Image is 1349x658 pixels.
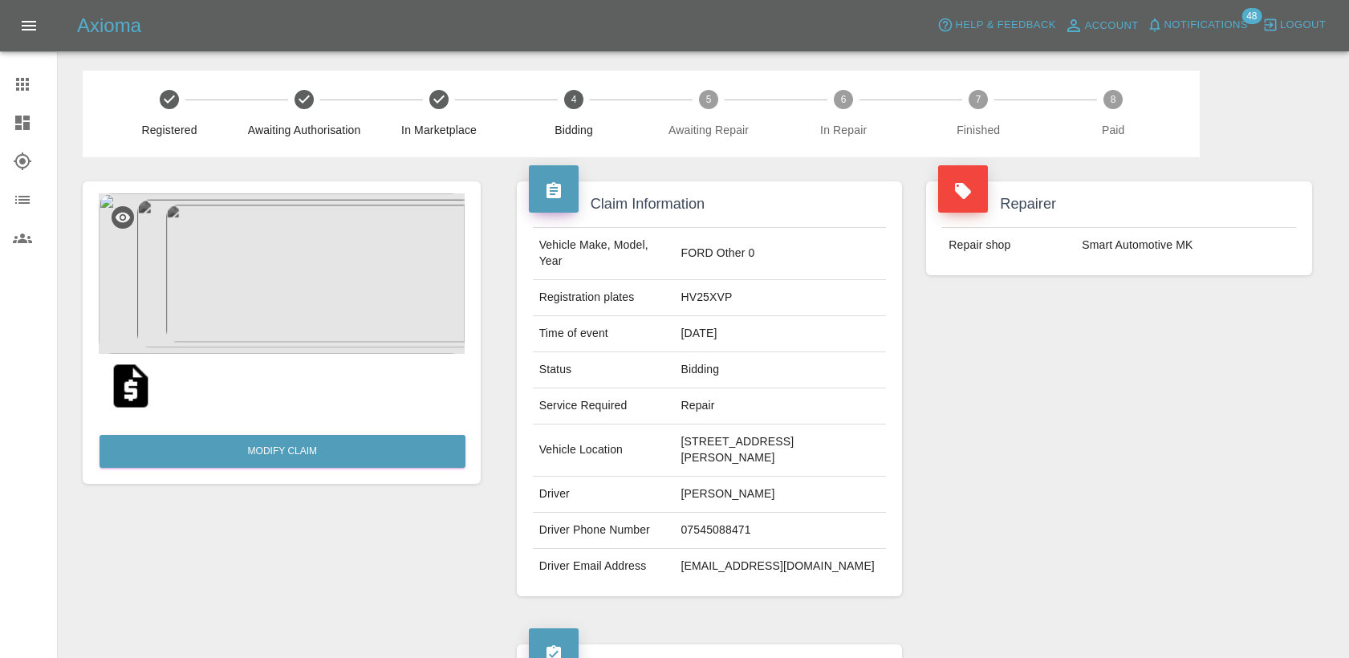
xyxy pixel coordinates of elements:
[782,122,904,138] span: In Repair
[378,122,500,138] span: In Marketplace
[529,193,891,215] h4: Claim Information
[533,549,675,584] td: Driver Email Address
[533,280,675,316] td: Registration plates
[674,424,886,477] td: [STREET_ADDRESS][PERSON_NAME]
[77,13,141,39] h5: Axioma
[1164,16,1248,35] span: Notifications
[938,193,1300,215] h4: Repairer
[706,94,712,105] text: 5
[841,94,847,105] text: 6
[674,280,886,316] td: HV25XVP
[99,193,465,354] img: 96ce4189-7b6c-46f8-935f-7f92ce8e5f96
[533,228,675,280] td: Vehicle Make, Model, Year
[108,122,230,138] span: Registered
[648,122,770,138] span: Awaiting Repair
[674,352,886,388] td: Bidding
[1143,13,1252,38] button: Notifications
[105,360,156,412] img: original/6e4700d4-bc75-4434-ac9a-d811f102a702
[533,477,675,513] td: Driver
[100,435,465,468] a: Modify Claim
[1241,8,1262,24] span: 48
[1258,13,1330,38] button: Logout
[674,513,886,549] td: 07545088471
[1085,17,1139,35] span: Account
[955,16,1055,35] span: Help & Feedback
[674,388,886,424] td: Repair
[533,513,675,549] td: Driver Phone Number
[674,549,886,584] td: [EMAIL_ADDRESS][DOMAIN_NAME]
[933,13,1059,38] button: Help & Feedback
[674,316,886,352] td: [DATE]
[243,122,365,138] span: Awaiting Authorisation
[571,94,577,105] text: 4
[917,122,1039,138] span: Finished
[533,388,675,424] td: Service Required
[674,477,886,513] td: [PERSON_NAME]
[942,228,1075,263] td: Repair shop
[533,316,675,352] td: Time of event
[976,94,981,105] text: 7
[1280,16,1326,35] span: Logout
[513,122,635,138] span: Bidding
[533,352,675,388] td: Status
[1075,228,1296,263] td: Smart Automotive MK
[1060,13,1143,39] a: Account
[1052,122,1174,138] span: Paid
[1111,94,1116,105] text: 8
[10,6,48,45] button: Open drawer
[533,424,675,477] td: Vehicle Location
[674,228,886,280] td: FORD Other 0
